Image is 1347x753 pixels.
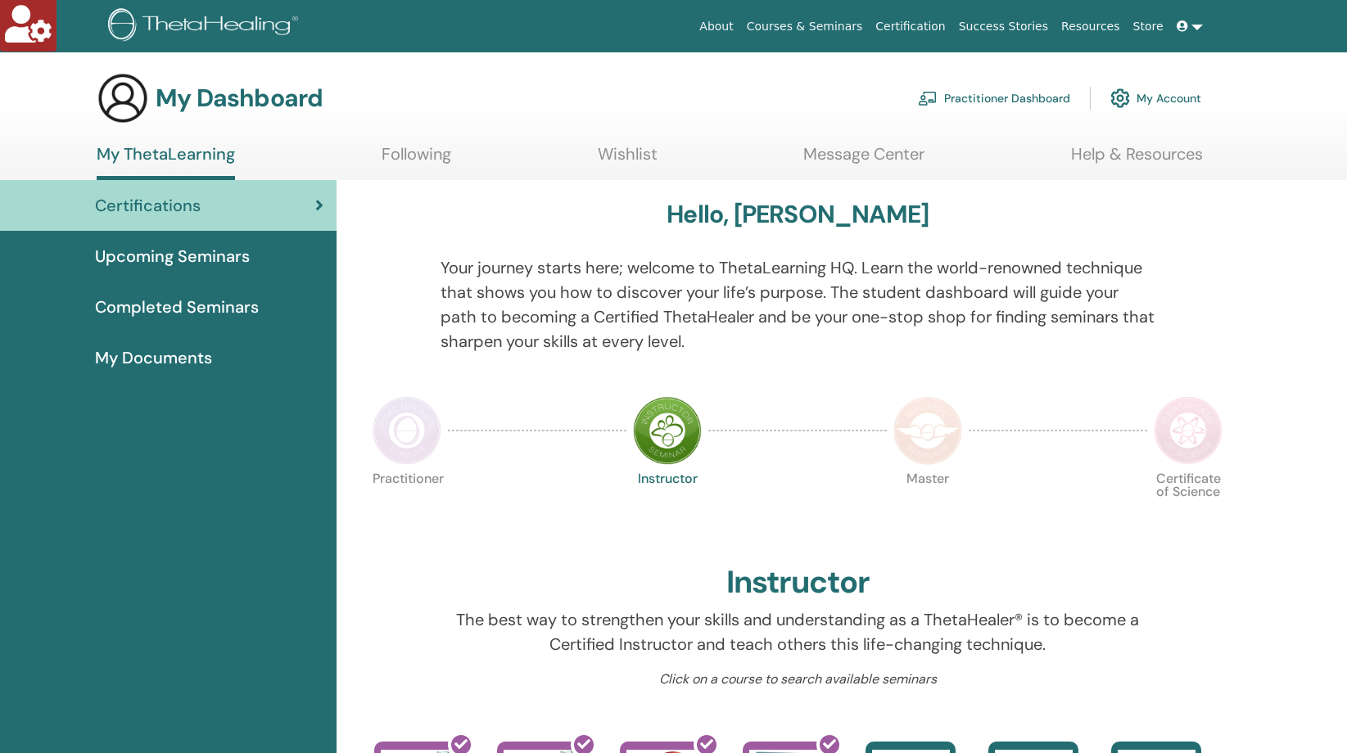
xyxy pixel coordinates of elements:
[373,472,441,541] p: Practitioner
[1055,11,1127,42] a: Resources
[1154,472,1223,541] p: Certificate of Science
[441,607,1155,656] p: The best way to strengthen your skills and understanding as a ThetaHealer® is to become a Certifi...
[693,11,739,42] a: About
[95,193,201,218] span: Certifications
[382,144,451,176] a: Following
[95,345,212,370] span: My Documents
[108,8,304,45] img: logo.png
[1110,84,1130,112] img: cog.svg
[667,200,929,229] h3: Hello, [PERSON_NAME]
[373,396,441,465] img: Practitioner
[918,80,1070,116] a: Practitioner Dashboard
[97,144,235,180] a: My ThetaLearning
[633,396,702,465] img: Instructor
[97,72,149,124] img: generic-user-icon.jpg
[441,255,1155,354] p: Your journey starts here; welcome to ThetaLearning HQ. Learn the world-renowned technique that sh...
[893,396,962,465] img: Master
[95,244,250,268] span: Upcoming Seminars
[1154,396,1223,465] img: Certificate of Science
[803,144,924,176] a: Message Center
[740,11,870,42] a: Courses & Seminars
[952,11,1055,42] a: Success Stories
[156,83,323,113] h3: My Dashboard
[726,564,870,602] h2: Instructor
[633,472,702,541] p: Instructor
[893,472,962,541] p: Master
[1071,144,1203,176] a: Help & Resources
[1110,80,1201,116] a: My Account
[95,295,259,319] span: Completed Seminars
[441,670,1155,689] p: Click on a course to search available seminars
[598,144,658,176] a: Wishlist
[1127,11,1170,42] a: Store
[869,11,951,42] a: Certification
[918,91,938,106] img: chalkboard-teacher.svg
